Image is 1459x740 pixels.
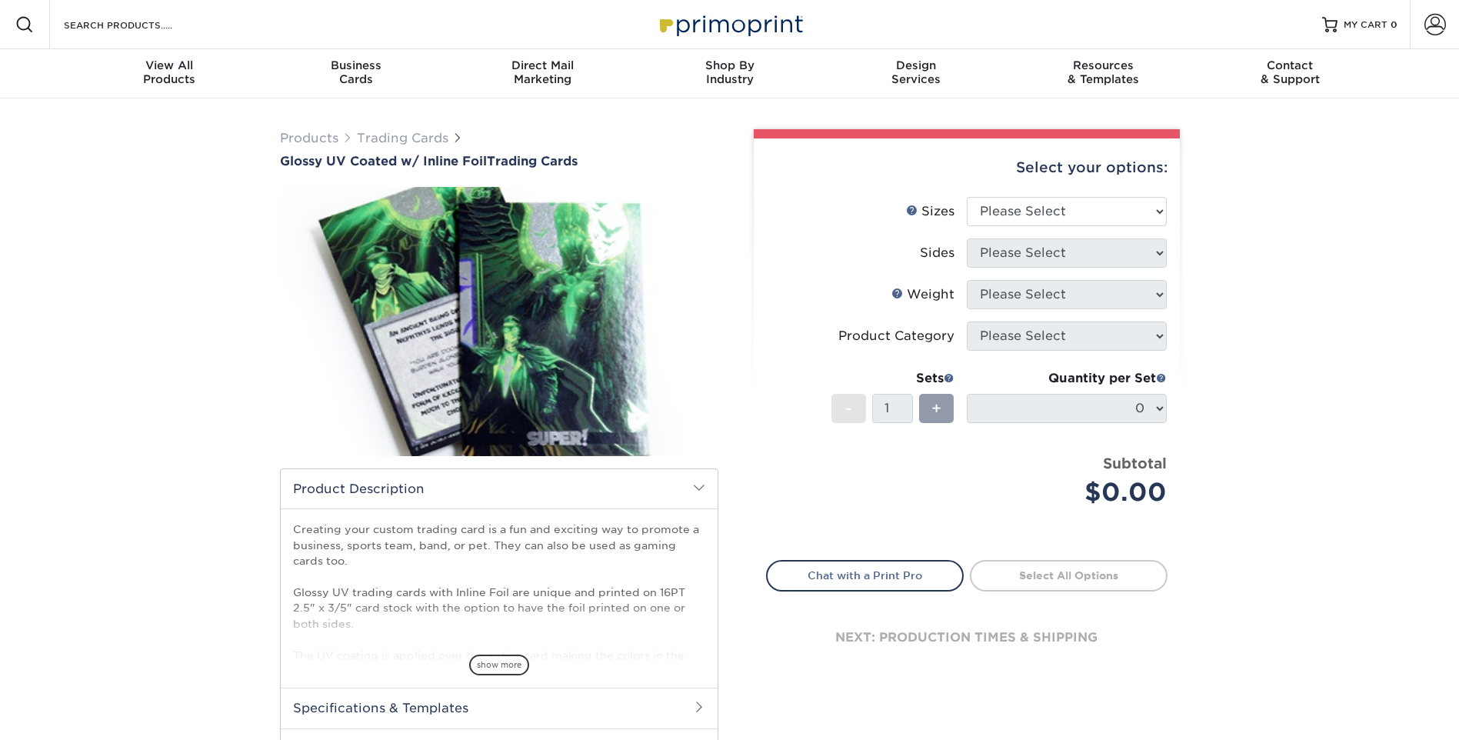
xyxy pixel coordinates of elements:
[891,285,954,304] div: Weight
[970,560,1168,591] a: Select All Options
[1197,58,1384,72] span: Contact
[280,170,718,473] img: Glossy UV Coated w/ Inline Foil 01
[262,58,449,86] div: Cards
[845,397,852,420] span: -
[978,474,1167,511] div: $0.00
[357,131,448,145] a: Trading Cards
[280,154,718,168] h1: Trading Cards
[636,49,823,98] a: Shop ByIndustry
[281,688,718,728] h2: Specifications & Templates
[906,202,954,221] div: Sizes
[1344,18,1387,32] span: MY CART
[1197,49,1384,98] a: Contact& Support
[280,154,718,168] a: Glossy UV Coated w/ Inline FoilTrading Cards
[293,522,705,694] p: Creating your custom trading card is a fun and exciting way to promote a business, sports team, b...
[1010,58,1197,72] span: Resources
[766,138,1168,197] div: Select your options:
[823,58,1010,86] div: Services
[281,469,718,508] h2: Product Description
[76,58,263,72] span: View All
[76,49,263,98] a: View AllProducts
[1010,58,1197,86] div: & Templates
[1391,19,1397,30] span: 0
[449,58,636,86] div: Marketing
[766,560,964,591] a: Chat with a Print Pro
[449,49,636,98] a: Direct MailMarketing
[766,592,1168,684] div: next: production times & shipping
[653,8,807,41] img: Primoprint
[1197,58,1384,86] div: & Support
[1010,49,1197,98] a: Resources& Templates
[469,655,529,675] span: show more
[823,58,1010,72] span: Design
[636,58,823,72] span: Shop By
[1103,455,1167,472] strong: Subtotal
[931,397,941,420] span: +
[62,15,212,34] input: SEARCH PRODUCTS.....
[831,369,954,388] div: Sets
[280,154,487,168] span: Glossy UV Coated w/ Inline Foil
[823,49,1010,98] a: DesignServices
[262,58,449,72] span: Business
[280,131,338,145] a: Products
[636,58,823,86] div: Industry
[262,49,449,98] a: BusinessCards
[838,327,954,345] div: Product Category
[967,369,1167,388] div: Quantity per Set
[449,58,636,72] span: Direct Mail
[920,244,954,262] div: Sides
[76,58,263,86] div: Products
